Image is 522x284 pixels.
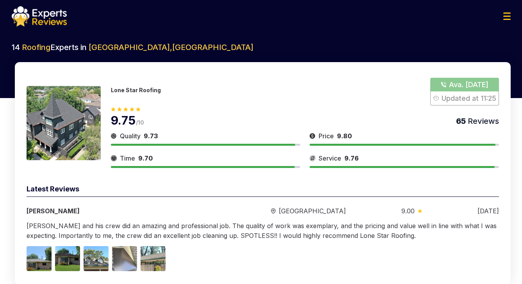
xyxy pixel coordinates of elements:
div: [PERSON_NAME] [27,206,216,216]
img: Image 3 [84,246,109,271]
span: Service [319,154,341,163]
span: 65 [456,116,466,126]
div: [DATE] [477,206,499,216]
img: Image 1 [27,246,52,271]
span: Quality [120,131,141,141]
span: Price [319,131,334,141]
img: slider icon [418,209,422,213]
img: Image 4 [112,246,137,271]
img: Menu Icon [503,13,511,20]
h2: 14 Experts in [12,42,511,53]
img: slider icon [271,208,276,214]
span: [GEOGRAPHIC_DATA] [279,206,346,216]
img: slider icon [310,154,315,163]
span: [GEOGRAPHIC_DATA] , [GEOGRAPHIC_DATA] [89,43,253,52]
img: slider icon [310,131,315,141]
span: 9.75 [111,113,136,127]
img: slider icon [111,154,117,163]
span: 9.00 [401,206,415,216]
img: 175466279898754.jpeg [27,86,101,160]
span: Roofing [22,43,50,52]
span: 9.70 [138,154,153,162]
span: 9.80 [337,132,352,140]
div: Latest Reviews [27,184,499,197]
span: [PERSON_NAME] and his crew did an amazing and professional job. The quality of work was exemplary... [27,222,497,239]
span: Time [120,154,135,163]
iframe: OpenWidget widget [489,251,522,284]
span: 9.73 [144,132,158,140]
img: slider icon [111,131,117,141]
span: /10 [136,119,144,126]
span: 9.76 [344,154,359,162]
span: Reviews [466,116,499,126]
img: logo [12,6,67,27]
img: Image 2 [55,246,80,271]
p: Lone Star Roofing [111,87,161,93]
img: Image 5 [141,246,166,271]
